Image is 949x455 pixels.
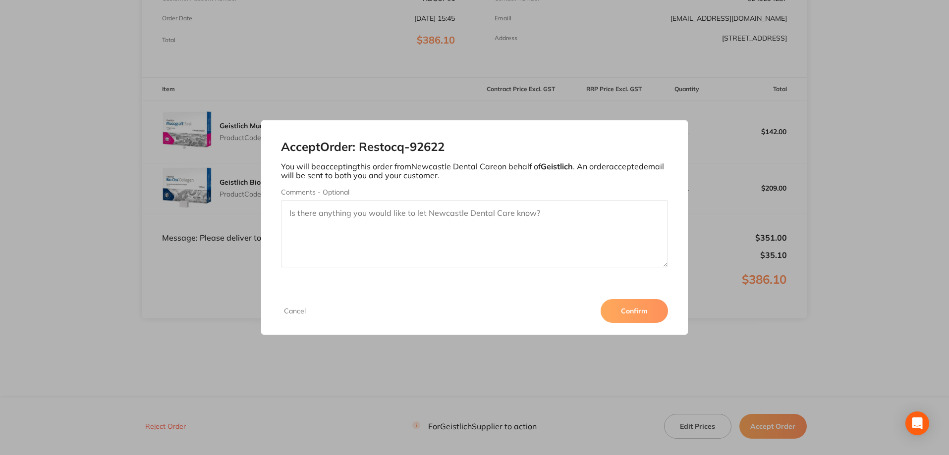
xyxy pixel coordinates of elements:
label: Comments - Optional [281,188,669,196]
b: Geistlich [541,161,573,171]
div: Open Intercom Messenger [905,411,929,435]
p: You will be accepting this order from Newcastle Dental Care on behalf of . An order accepted emai... [281,162,669,180]
button: Cancel [281,306,309,315]
h2: Accept Order: Restocq- 92622 [281,140,669,154]
button: Confirm [601,299,668,323]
